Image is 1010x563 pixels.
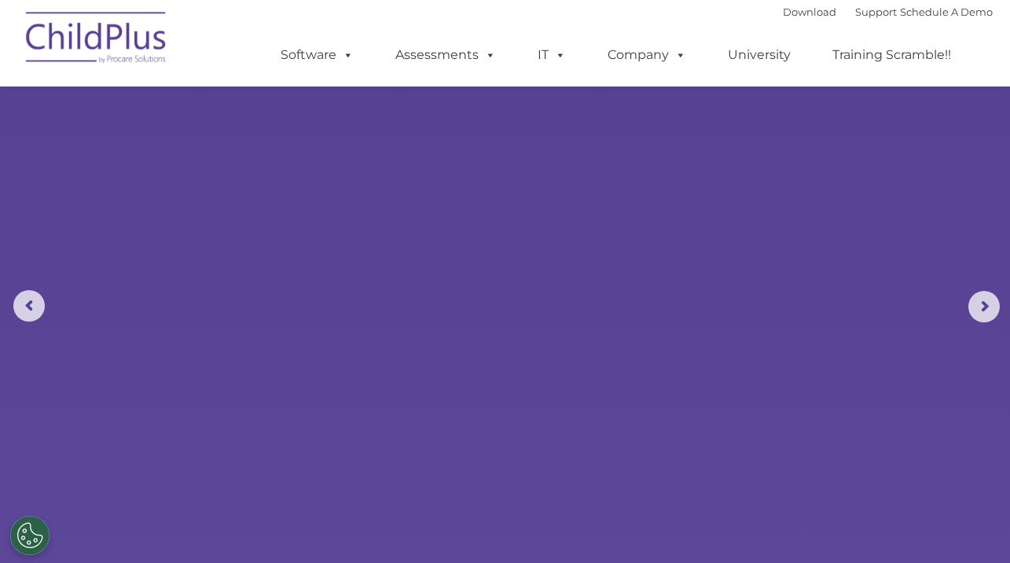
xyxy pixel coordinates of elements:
a: IT [522,39,582,71]
a: University [712,39,806,71]
a: Software [265,39,369,71]
button: Cookies Settings [10,516,50,555]
a: Training Scramble!! [817,39,967,71]
font: | [783,6,993,18]
a: Assessments [380,39,512,71]
a: Download [783,6,836,18]
a: Support [855,6,897,18]
a: Company [592,39,702,71]
img: ChildPlus by Procare Solutions [18,1,175,79]
a: Schedule A Demo [900,6,993,18]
